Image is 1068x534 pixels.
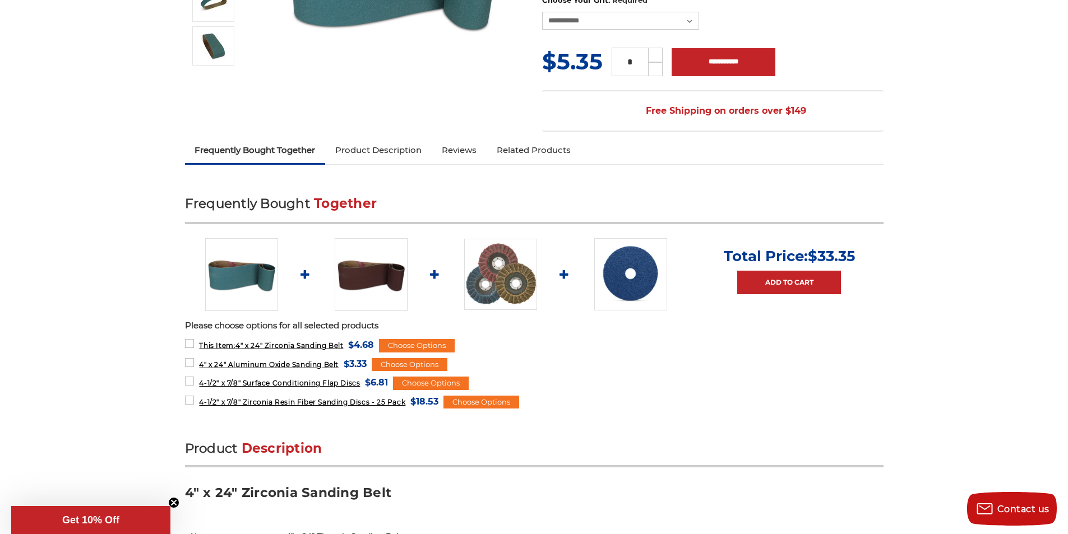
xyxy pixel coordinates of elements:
[619,100,806,122] span: Free Shipping on orders over $149
[200,32,228,60] img: 4" x 24" Sanding Belt - Zirc
[724,247,855,265] p: Total Price:
[344,356,367,372] span: $3.33
[997,504,1049,514] span: Contact us
[348,337,374,352] span: $4.68
[379,339,455,352] div: Choose Options
[62,514,119,526] span: Get 10% Off
[201,68,228,92] button: Next
[185,319,884,332] p: Please choose options for all selected products
[372,358,447,372] div: Choose Options
[199,341,343,350] span: 4" x 24" Zirconia Sanding Belt
[242,440,322,456] span: Description
[199,379,360,387] span: 4-1/2" x 7/8" Surface Conditioning Flap Discs
[185,138,326,162] a: Frequently Bought Together
[432,138,487,162] a: Reviews
[737,271,841,294] a: Add to Cart
[443,396,519,409] div: Choose Options
[11,506,170,534] div: Get 10% OffClose teaser
[393,377,469,390] div: Choose Options
[199,341,235,350] strong: This Item:
[542,48,603,75] span: $5.35
[967,492,1057,526] button: Contact us
[365,375,388,390] span: $6.81
[314,196,377,211] span: Together
[168,497,179,508] button: Close teaser
[410,394,438,409] span: $18.53
[808,247,855,265] span: $33.35
[487,138,581,162] a: Related Products
[205,238,278,311] img: 4" x 24" Zirconia Sanding Belt
[185,440,238,456] span: Product
[199,360,339,369] span: 4" x 24" Aluminum Oxide Sanding Belt
[185,484,884,509] h3: 4" x 24" Zirconia Sanding Belt
[325,138,432,162] a: Product Description
[185,196,310,211] span: Frequently Bought
[199,398,405,406] span: 4-1/2" x 7/8" Zirconia Resin Fiber Sanding Discs - 25 Pack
